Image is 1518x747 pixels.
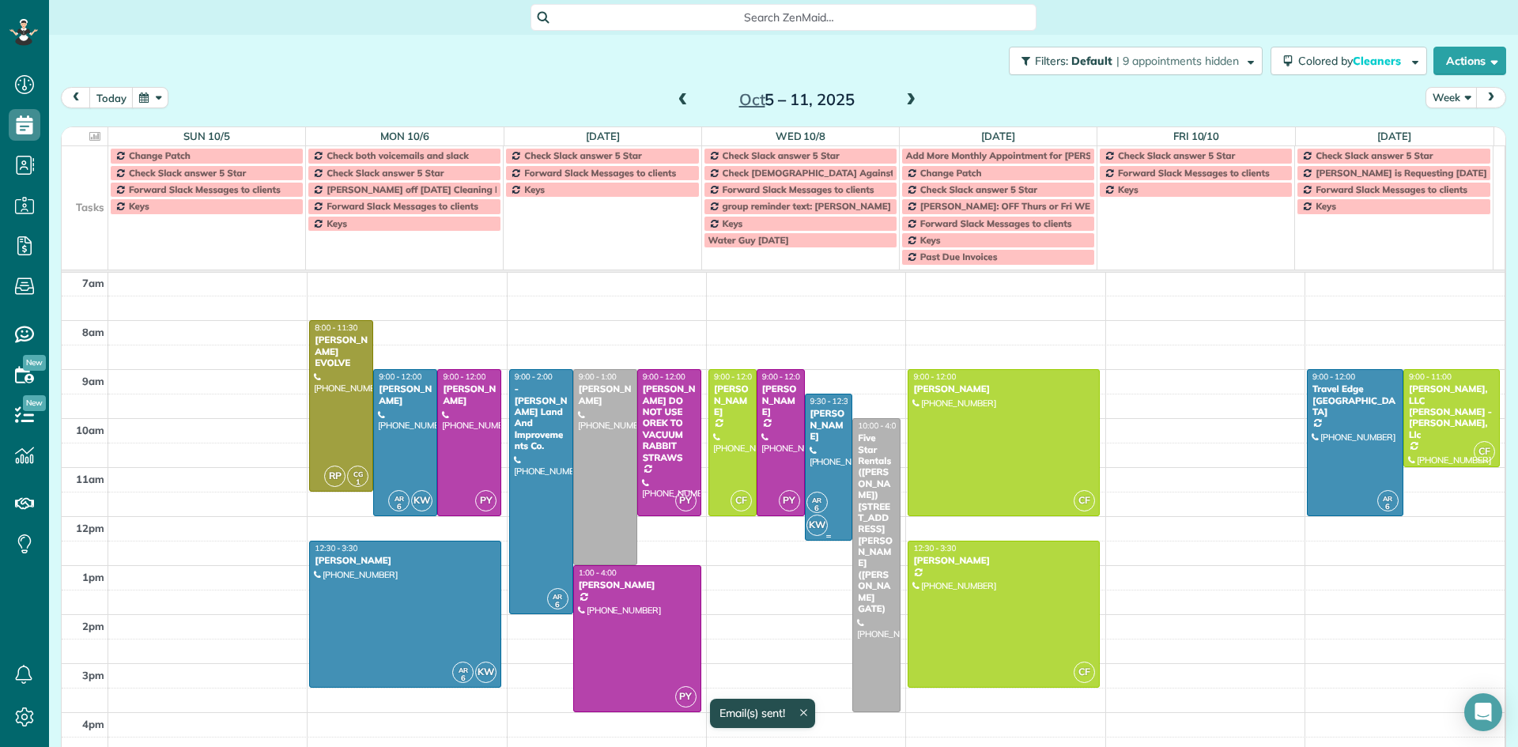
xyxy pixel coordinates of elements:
button: Week [1425,87,1478,108]
span: [PERSON_NAME]: OFF Thurs or Fri WEEKLY [920,200,1112,212]
span: Check [DEMOGRAPHIC_DATA] Against Spreadsheet [723,167,952,179]
a: [DATE] [1377,130,1411,142]
div: [PERSON_NAME] [810,408,848,442]
span: 9:00 - 12:00 [643,372,685,382]
span: 9:00 - 1:00 [579,372,617,382]
span: Check Slack answer 5 Star [1316,149,1433,161]
span: Forward Slack Messages to clients [129,183,281,195]
span: RP [324,466,346,487]
small: 6 [1378,500,1398,515]
a: Wed 10/8 [776,130,826,142]
span: CF [1074,662,1095,683]
span: Check both voicemails and slack [327,149,469,161]
span: Water Guy [DATE] [708,234,789,246]
span: 9am [82,375,104,387]
div: [PERSON_NAME] [378,383,432,406]
span: 3pm [82,669,104,681]
span: 9:00 - 12:00 [1312,372,1355,382]
span: 11am [76,473,104,485]
span: Add More Monthly Appointment for [PERSON_NAME] [906,149,1141,161]
span: CG [353,470,363,478]
button: Actions [1433,47,1506,75]
span: Colored by [1298,54,1407,68]
span: Forward Slack Messages to clients [1118,167,1270,179]
span: Keys [327,217,347,229]
span: 1pm [82,571,104,583]
span: AR [459,666,468,674]
a: Fri 10/10 [1173,130,1220,142]
span: 1:00 - 4:00 [579,568,617,578]
div: - [PERSON_NAME] Land And Improvements Co. [514,383,568,451]
span: 12pm [76,522,104,534]
span: AR [395,494,404,503]
h2: 5 – 11, 2025 [698,91,896,108]
button: Colored byCleaners [1271,47,1427,75]
span: 9:00 - 2:00 [515,372,553,382]
span: 8am [82,326,104,338]
a: Mon 10/6 [380,130,429,142]
span: [PERSON_NAME] off [DATE] Cleaning Restaurant [327,183,544,195]
span: CF [1074,490,1095,511]
span: Forward Slack Messages to clients [1316,183,1467,195]
span: KW [411,490,432,511]
span: 7am [82,277,104,289]
div: Open Intercom Messenger [1464,693,1502,731]
span: PY [475,490,497,511]
span: group reminder text: [PERSON_NAME] [723,200,891,212]
span: Forward Slack Messages to clients [327,200,478,212]
small: 6 [389,500,409,515]
span: Keys [723,217,743,229]
span: Check Slack answer 5 Star [524,149,641,161]
div: [PERSON_NAME] EVOLVE [314,334,368,368]
div: [PERSON_NAME] [713,383,752,417]
div: [PERSON_NAME] [314,555,497,566]
button: next [1476,87,1506,108]
div: [PERSON_NAME] [912,383,1095,394]
span: PY [675,686,697,707]
span: AR [812,496,821,504]
div: [PERSON_NAME] [442,383,497,406]
span: 12:30 - 3:30 [913,543,956,553]
span: 10:00 - 4:00 [858,421,901,431]
div: [PERSON_NAME] [761,383,800,417]
div: [PERSON_NAME] DO NOT USE OREK TO VACUUM RABBIT STRAWS [642,383,697,463]
span: Keys [129,200,149,212]
span: Past Due Invoices [920,251,998,262]
span: Keys [920,234,941,246]
small: 6 [453,671,473,686]
span: Filters: [1035,54,1068,68]
button: Filters: Default | 9 appointments hidden [1009,47,1263,75]
span: 4pm [82,718,104,730]
span: Keys [1316,200,1336,212]
small: 6 [548,598,568,613]
span: 9:00 - 12:00 [913,372,956,382]
span: AR [1383,494,1392,503]
span: 9:30 - 12:30 [810,396,853,406]
span: 8:00 - 11:30 [315,323,357,333]
a: Filters: Default | 9 appointments hidden [1001,47,1263,75]
span: 9:00 - 11:00 [1409,372,1452,382]
div: [PERSON_NAME] [578,579,697,590]
small: 6 [807,501,827,516]
span: AR [553,592,562,601]
div: [PERSON_NAME] [912,555,1095,566]
span: Change Patch [920,167,982,179]
div: Travel Edge [GEOGRAPHIC_DATA] [1312,383,1399,417]
span: New [23,395,46,411]
span: Forward Slack Messages to clients [723,183,874,195]
span: Forward Slack Messages to clients [524,167,676,179]
span: Change Patch [129,149,191,161]
span: 9:00 - 12:00 [379,372,421,382]
div: Email(s) sent! [710,699,815,728]
button: prev [61,87,91,108]
span: Check Slack answer 5 Star [920,183,1037,195]
div: Five Star Rentals ([PERSON_NAME]) [STREET_ADDRESS][PERSON_NAME] ([PERSON_NAME] GATE) [857,432,896,614]
span: Check Slack answer 5 Star [129,167,246,179]
span: Check Slack answer 5 Star [1118,149,1235,161]
span: Forward Slack Messages to clients [920,217,1072,229]
span: Check Slack answer 5 Star [327,167,444,179]
span: CF [731,490,752,511]
span: PY [779,490,800,511]
span: Keys [1118,183,1138,195]
span: Check Slack answer 5 Star [723,149,840,161]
